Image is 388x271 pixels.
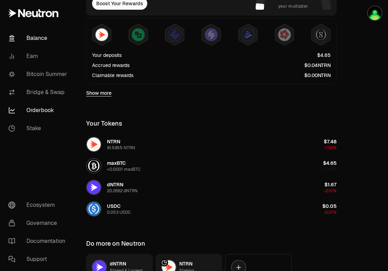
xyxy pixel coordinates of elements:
a: Stake [3,119,75,137]
span: -0.01% [323,210,337,215]
span: NTRN [107,138,120,145]
button: dNTRN LogodNTRN20.2662 dNTRN$1.67-2.01% [82,177,341,198]
img: Bedrock Diamonds [242,28,254,41]
div: Your deposits [92,52,122,59]
a: Documentation [3,232,75,250]
img: USDC Logo [87,202,101,216]
img: NTRN [96,28,108,41]
span: NTRN [179,261,192,267]
button: NTRN LogoNTRN91.5955 NTRN$7.48-1.92% [82,134,341,155]
span: $4.65 [323,160,337,166]
div: 20.2662 dNTRN [107,188,138,194]
div: Accrued rewards [92,62,130,69]
div: Claimable rewards [92,72,133,79]
span: $0.05 [322,203,337,209]
span: $7.48 [324,138,337,145]
span: USDC [107,203,121,209]
a: Bitcoin Summer [3,65,75,83]
span: +0.00% [322,167,337,172]
div: 0.053 USDC [107,210,131,215]
span: -2.01% [324,188,337,194]
span: $1.67 [324,181,337,188]
a: Bridge & Swap [3,83,75,101]
img: dNTRN Logo [87,180,101,194]
div: Your Tokens [86,119,122,128]
a: Orderbook [3,101,75,119]
a: Support [3,250,75,268]
a: Balance [3,29,75,47]
img: Mars Fragments [278,28,291,41]
img: Solv Points [205,28,217,41]
img: EtherFi Points [168,28,181,41]
button: USDC LogoUSDC0.053 USDC$0.05-0.01% [82,198,341,219]
span: maxBTC [107,160,126,166]
a: Earn [3,47,75,65]
span: -1.92% [324,145,337,151]
div: 91.5955 NTRN [107,145,135,151]
a: Governance [3,214,75,232]
img: Structured Points [315,28,327,41]
span: your multiplier [278,3,308,10]
span: dNTRN [107,181,123,188]
a: Ecosystem [3,196,75,214]
span: dNTRN [110,261,126,267]
div: Do more on Neutron [86,239,145,248]
a: Show more [86,90,112,96]
img: maxBTC Logo [87,159,101,173]
img: NFT [368,6,382,20]
img: NTRN Logo [87,137,101,151]
button: maxBTC LogomaxBTC<0.0001 maxBTC$4.65+0.00% [82,155,341,176]
div: <0.0001 maxBTC [107,167,140,172]
img: Lombard Lux [132,28,145,41]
